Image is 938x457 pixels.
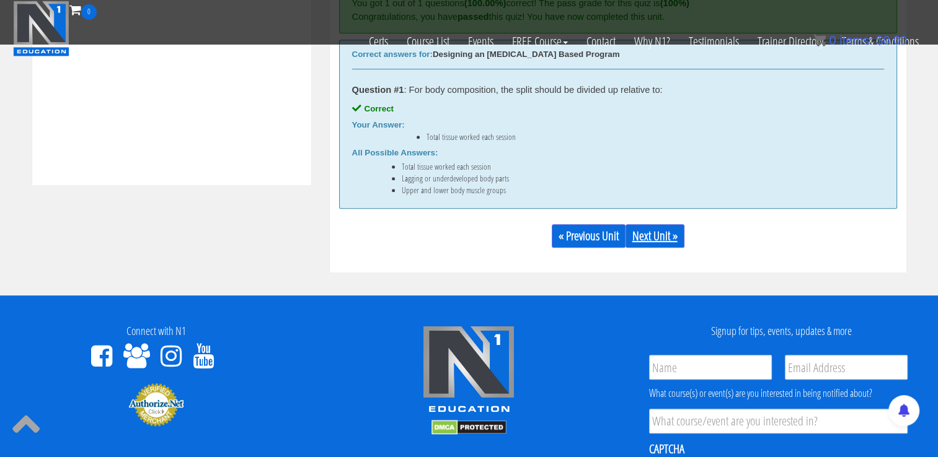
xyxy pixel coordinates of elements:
div: What course(s) or event(s) are you interested in being notified about? [649,386,908,401]
input: Email Address [785,355,908,380]
h4: Connect with N1 [9,325,303,337]
img: DMCA.com Protection Status [431,420,507,435]
a: « Previous Unit [552,224,626,248]
input: Name [649,355,772,380]
li: Lagging or underdeveloped body parts [402,173,859,183]
li: Total tissue worked each session [427,132,859,142]
a: 0 items: $0.00 [813,33,907,47]
span: 0 [81,4,97,20]
img: n1-edu-logo [422,325,515,417]
a: Next Unit » [626,224,684,248]
div: Correct [352,104,884,114]
bdi: 0.00 [876,33,907,47]
div: : For body composition, the split should be divided up relative to: [352,85,884,95]
a: Why N1? [625,20,679,63]
b: All Possible Answers: [352,148,438,157]
input: What course/event are you interested in? [649,409,908,433]
h4: Signup for tips, events, updates & more [635,325,929,337]
strong: Question #1 [352,85,404,95]
a: Certs [360,20,397,63]
a: Testimonials [679,20,748,63]
li: Upper and lower body muscle groups [402,185,859,195]
a: Course List [397,20,459,63]
span: 0 [829,33,836,47]
a: Trainer Directory [748,20,833,63]
a: FREE Course [503,20,577,63]
span: items: [839,33,872,47]
img: icon11.png [813,34,826,46]
span: $ [876,33,883,47]
img: Authorize.Net Merchant - Click to Verify [128,382,184,427]
b: Your Answer: [352,120,405,129]
a: Events [459,20,503,63]
label: CAPTCHA [649,441,684,457]
a: Terms & Conditions [833,20,928,63]
a: Contact [577,20,625,63]
a: 0 [69,1,97,18]
img: n1-education [13,1,69,56]
li: Total tissue worked each session [402,162,859,172]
